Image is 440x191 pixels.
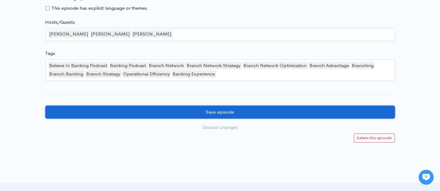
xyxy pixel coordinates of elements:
label: This episode has explicit language or themes. [52,5,149,12]
input: Save episode [45,106,395,119]
div: Branch Network Strategy [186,62,242,70]
input: Search articles [18,117,112,130]
div: Operational Efficiency [122,70,171,78]
div: Branch Advantage [309,62,350,70]
div: Banking Podcast [109,62,147,70]
small: Delete this episode [357,135,392,140]
a: Discard changes [45,121,395,134]
div: Branch Network Optimization [243,62,308,70]
h1: Hi 👋 [9,30,116,40]
div: Believe In Banking Podcast [49,62,108,70]
label: Tags [45,50,55,57]
div: Branching [351,62,375,70]
div: Banking Experience [172,70,216,78]
iframe: gist-messenger-bubble-iframe [419,170,434,185]
label: Hosts/Guests [45,19,75,26]
span: New conversation [40,86,75,91]
div: [PERSON_NAME] [49,30,89,38]
h2: Just let us know if you need anything and we'll be happy to help! 🙂 [9,42,116,71]
div: Branch Banking [49,70,85,78]
div: Branch Strategy [85,70,122,78]
div: [PERSON_NAME] [132,30,173,38]
button: New conversation [10,83,116,95]
a: Delete this episode [354,134,395,143]
div: Branch Network [148,62,185,70]
div: [PERSON_NAME] [90,30,131,38]
p: Find an answer quickly [8,107,117,115]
